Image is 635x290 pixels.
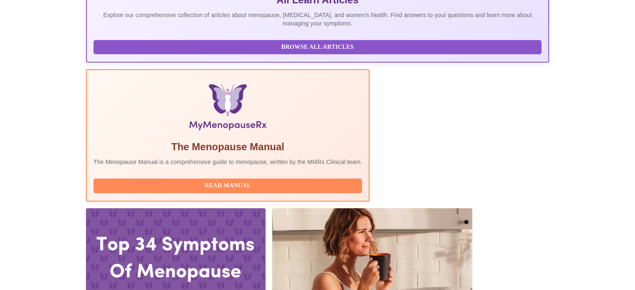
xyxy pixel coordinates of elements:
a: Read Manual [94,182,364,189]
button: Read Manual [94,179,362,193]
img: Menopause Manual [136,83,319,134]
span: Read Manual [102,181,354,191]
h5: The Menopause Manual [94,140,362,154]
span: Browse All Articles [102,42,534,53]
p: Explore our comprehensive collection of articles about menopause, [MEDICAL_DATA], and women's hea... [94,11,542,28]
p: The Menopause Manual is a comprehensive guide to menopause, written by the MMRx Clinical team. [94,158,362,166]
button: Browse All Articles [94,40,542,55]
a: Browse All Articles [94,43,544,50]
